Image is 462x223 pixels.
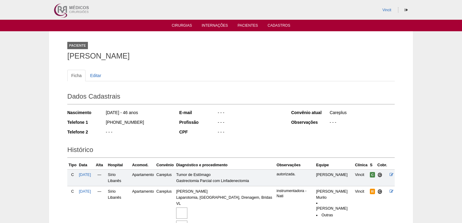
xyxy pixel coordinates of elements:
a: Cadastros [268,23,290,29]
div: C [69,188,76,194]
p: autorizada. [276,172,314,177]
a: [DATE] [79,173,91,177]
div: C [69,172,76,178]
div: Observações [291,119,329,125]
a: Internações [202,23,228,29]
span: Confirmada [370,172,375,177]
li: [PERSON_NAME] [316,201,353,211]
a: Vincit [383,8,391,12]
a: [DATE] [79,189,91,194]
th: S [369,161,376,170]
td: Tumor de Estômago Gastrectomia Parcial com Linfadenectomia [175,169,275,186]
div: Careplus [329,110,395,117]
p: instrumentadora - Nati [276,188,314,199]
th: Hospital [107,161,131,170]
div: - - - [217,110,283,117]
h2: Dados Cadastrais [67,90,395,104]
li: Outras [316,213,353,218]
span: Reservada [370,189,375,194]
div: [DATE] - 46 anos [105,110,171,117]
td: — [92,169,107,186]
td: Sírio Libanês [107,169,131,186]
span: Consultório [377,189,383,194]
th: Observações [275,161,315,170]
th: Tipo [67,161,78,170]
div: Telefone 1 [67,119,105,125]
div: Murilo [316,194,353,201]
th: Acomod. [131,161,155,170]
i: Sair [404,8,408,12]
div: Nascimento [67,110,105,116]
div: Paciente [67,42,88,49]
div: CPF [179,129,217,135]
div: - - - [217,119,283,127]
div: Profissão [179,119,217,125]
div: - - - [329,119,395,127]
td: Vincit [354,169,369,186]
th: Clínica [354,161,369,170]
div: - - - [105,129,171,137]
h1: [PERSON_NAME] [67,52,395,60]
td: [PERSON_NAME] [315,169,354,186]
a: Pacientes [238,23,258,29]
td: Apartamento [131,169,155,186]
th: Diagnóstico e procedimento [175,161,275,170]
div: E-mail [179,110,217,116]
a: Editar [86,70,105,81]
span: Consultório [377,172,383,177]
div: - - - [217,129,283,137]
th: Alta [92,161,107,170]
a: Cirurgias [172,23,192,29]
th: Equipe [315,161,354,170]
th: Cobr. [376,161,388,170]
a: Ficha [67,70,85,81]
td: Careplus [155,169,175,186]
div: Convênio atual [291,110,329,116]
h2: Histórico [67,144,395,158]
th: Convênio [155,161,175,170]
div: [PHONE_NUMBER] [105,119,171,127]
th: Data [78,161,92,170]
div: Telefone 2 [67,129,105,135]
